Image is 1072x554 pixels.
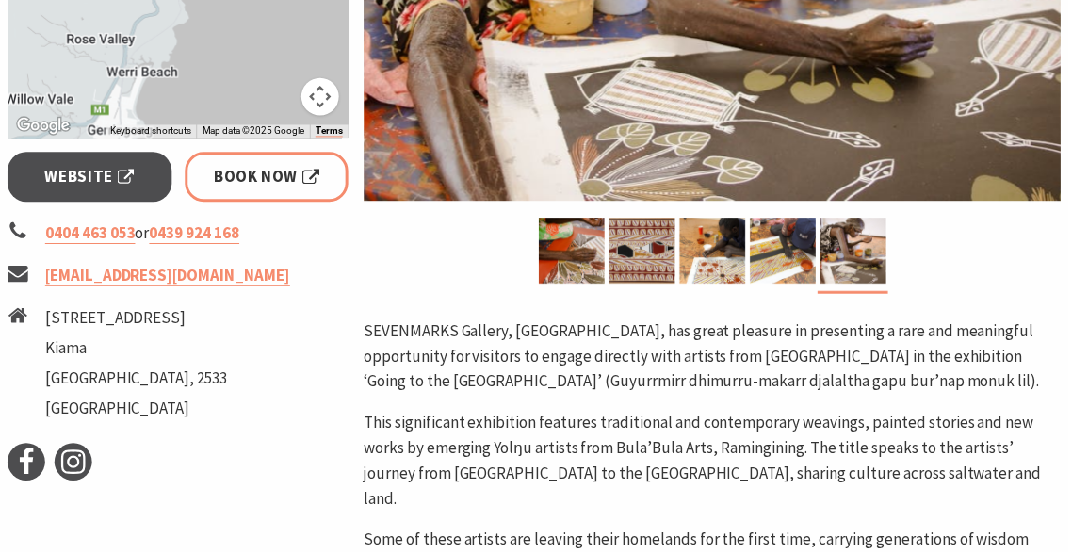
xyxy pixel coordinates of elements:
[45,398,228,423] li: [GEOGRAPHIC_DATA]
[753,219,819,285] img: Bula'bula Artist Johnny Malibirr creating one of his paintings
[45,266,291,287] a: [EMAIL_ADDRESS][DOMAIN_NAME]
[365,412,1064,514] p: This significant exhibition features traditional and contemporary weavings, painted stories and n...
[541,219,607,285] img: Aboriginal artist Joy Borruwa sitting on the floor painting
[8,153,172,203] a: Website
[8,221,349,247] li: or
[215,165,321,190] span: Book Now
[150,223,240,245] a: 0439 924 168
[302,78,340,116] button: Map camera controls
[186,153,350,203] a: Book Now
[203,126,305,137] span: Map data ©2025 Google
[317,126,344,138] a: Terms (opens in new tab)
[45,306,228,332] li: [STREET_ADDRESS]
[823,219,889,285] img: Bula'bula artist Joy Borruwa Painting
[45,336,228,362] li: Kiama
[611,219,677,285] img: Aboriginal painting of a conch shell and oysters
[12,114,74,138] a: Click to see this area on Google Maps
[365,319,1064,397] p: SEVENMARKS Gallery, [GEOGRAPHIC_DATA], has great pleasure in presenting a rare and meaningful opp...
[44,165,135,190] span: Website
[110,125,191,138] button: Keyboard shortcuts
[45,223,136,245] a: 0404 463 053
[682,219,748,285] img: Aboriginal artist Benjamin Bindiwul painting
[45,367,228,393] li: [GEOGRAPHIC_DATA], 2533
[12,114,74,138] img: Google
